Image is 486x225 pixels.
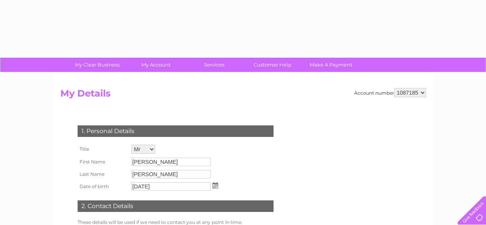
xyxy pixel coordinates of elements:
a: Make A Payment [299,58,363,72]
a: Customer Help [241,58,304,72]
div: 2. Contact Details [78,200,274,212]
th: Title [76,143,129,156]
th: Last Name [76,168,129,180]
a: My Account [124,58,187,72]
a: My Clear Business [66,58,129,72]
h2: My Details [60,88,426,103]
img: ... [212,182,218,188]
th: First Name [76,156,129,168]
div: Account number [354,88,426,97]
a: Services [182,58,246,72]
th: Date of birth [76,180,129,193]
div: 1. Personal Details [78,125,274,137]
